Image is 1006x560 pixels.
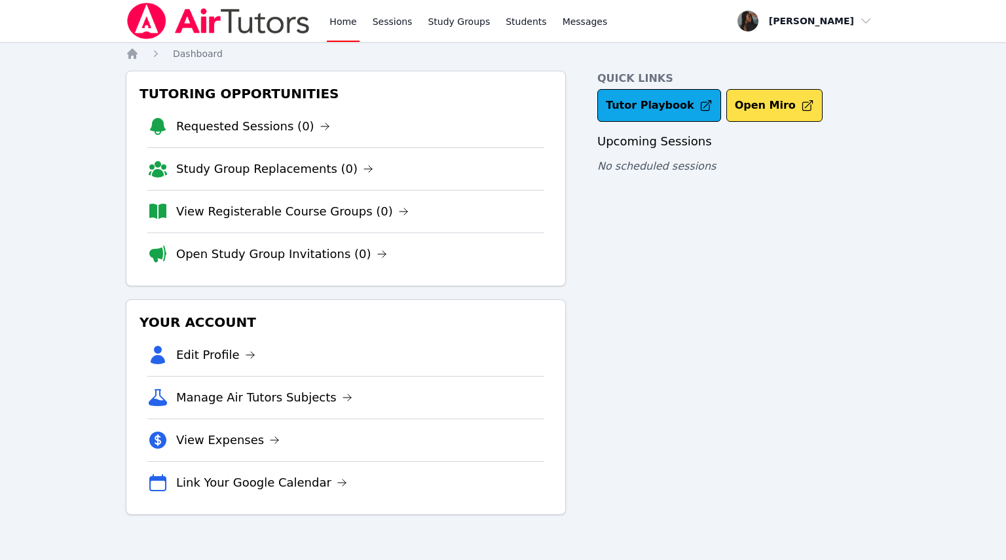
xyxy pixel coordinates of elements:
[137,82,555,105] h3: Tutoring Opportunities
[597,71,880,86] h4: Quick Links
[176,160,373,178] a: Study Group Replacements (0)
[726,89,823,122] button: Open Miro
[176,245,387,263] a: Open Study Group Invitations (0)
[126,47,880,60] nav: Breadcrumb
[597,160,716,172] span: No scheduled sessions
[173,47,223,60] a: Dashboard
[137,310,555,334] h3: Your Account
[597,132,880,151] h3: Upcoming Sessions
[176,388,352,407] a: Manage Air Tutors Subjects
[176,202,409,221] a: View Registerable Course Groups (0)
[176,474,347,492] a: Link Your Google Calendar
[563,15,608,28] span: Messages
[176,431,280,449] a: View Expenses
[173,48,223,59] span: Dashboard
[176,346,255,364] a: Edit Profile
[597,89,721,122] a: Tutor Playbook
[176,117,330,136] a: Requested Sessions (0)
[126,3,311,39] img: Air Tutors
